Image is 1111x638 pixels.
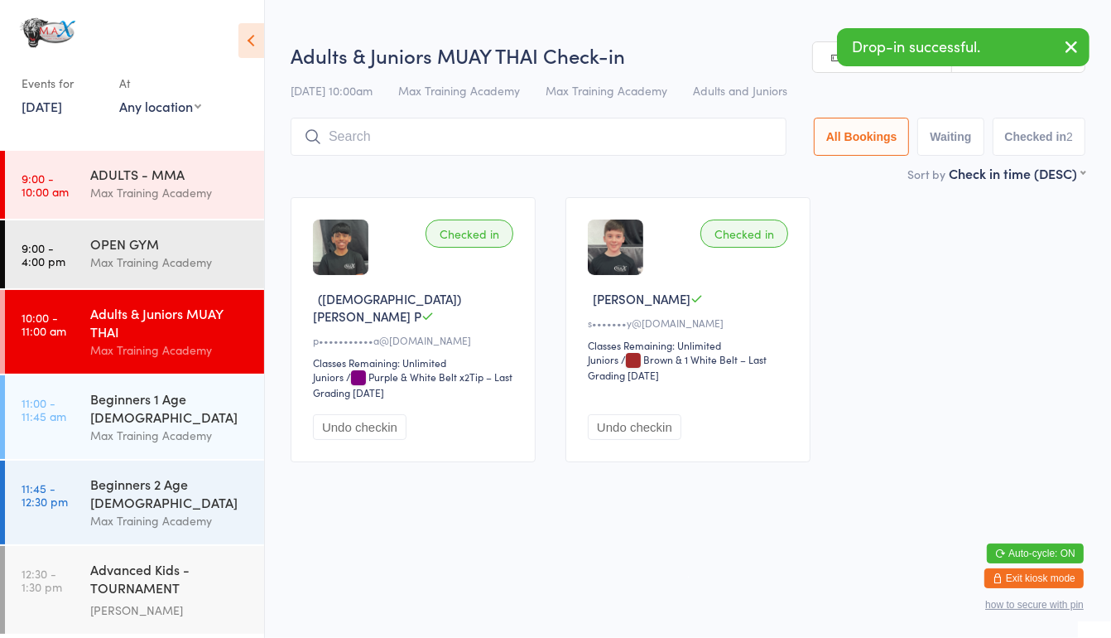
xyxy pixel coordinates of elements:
div: Classes Remaining: Unlimited [313,355,518,370]
a: 10:00 -11:00 amAdults & Juniors MUAY THAIMax Training Academy [5,290,264,374]
img: image1709381081.png [313,220,368,275]
span: / Purple & White Belt x2Tip – Last Grading [DATE] [313,370,512,399]
button: All Bookings [814,118,910,156]
time: 11:00 - 11:45 am [22,396,66,423]
div: Drop-in successful. [837,28,1089,66]
span: / Brown & 1 White Belt – Last Grading [DATE] [588,352,767,382]
div: At [119,70,201,97]
button: Exit kiosk mode [984,568,1084,588]
label: Sort by [907,166,945,182]
a: 11:00 -11:45 amBeginners 1 Age [DEMOGRAPHIC_DATA]Max Training Academy [5,375,264,459]
a: [DATE] [22,97,62,115]
div: Max Training Academy [90,511,250,530]
div: Adults & Juniors MUAY THAI [90,304,250,341]
button: Auto-cycle: ON [987,544,1084,563]
a: 12:30 -1:30 pmAdvanced Kids - TOURNAMENT PREPARATION[PERSON_NAME] [5,546,264,634]
h2: Adults & Juniors MUAY THAI Check-in [291,41,1085,69]
div: Advanced Kids - TOURNAMENT PREPARATION [90,560,250,601]
div: Max Training Academy [90,426,250,445]
div: Checked in [700,220,788,248]
div: Juniors [313,370,344,384]
a: 9:00 -4:00 pmOPEN GYMMax Training Academy [5,220,264,288]
div: Juniors [588,352,618,366]
div: s•••••••y@[DOMAIN_NAME] [588,316,793,330]
time: 9:00 - 4:00 pm [22,241,65,268]
input: Search [291,118,786,156]
div: OPEN GYM [90,234,250,253]
div: Classes Remaining: Unlimited [588,338,793,352]
span: [PERSON_NAME] [593,290,690,307]
div: Max Training Academy [90,253,250,272]
button: Undo checkin [588,414,681,440]
button: Checked in2 [993,118,1086,156]
div: 2 [1066,130,1073,143]
button: how to secure with pin [985,599,1084,611]
span: [DATE] 10:00am [291,82,373,99]
div: [PERSON_NAME] [90,601,250,620]
div: p•••••••••••a@[DOMAIN_NAME] [313,333,518,347]
time: 11:45 - 12:30 pm [22,481,68,508]
div: Max Training Academy [90,341,250,360]
a: 9:00 -10:00 amADULTS - MMAMax Training Academy [5,151,264,219]
span: Max Training Academy [398,82,520,99]
span: Adults and Juniors [693,82,787,99]
button: Waiting [917,118,984,156]
div: Beginners 2 Age [DEMOGRAPHIC_DATA] [90,475,250,511]
span: ([DEMOGRAPHIC_DATA]) [PERSON_NAME] P [313,290,461,325]
img: image1710200587.png [588,220,643,275]
button: Undo checkin [313,414,406,440]
time: 10:00 - 11:00 am [22,311,66,337]
div: Any location [119,97,201,115]
div: Beginners 1 Age [DEMOGRAPHIC_DATA] [90,389,250,426]
div: Checked in [426,220,513,248]
div: Max Training Academy [90,183,250,202]
img: MAX Training Academy Ltd [17,12,79,53]
div: Check in time (DESC) [949,164,1085,182]
span: Max Training Academy [546,82,667,99]
div: ADULTS - MMA [90,165,250,183]
time: 9:00 - 10:00 am [22,172,69,198]
div: Events for [22,70,103,97]
a: 11:45 -12:30 pmBeginners 2 Age [DEMOGRAPHIC_DATA]Max Training Academy [5,461,264,544]
time: 12:30 - 1:30 pm [22,567,62,593]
